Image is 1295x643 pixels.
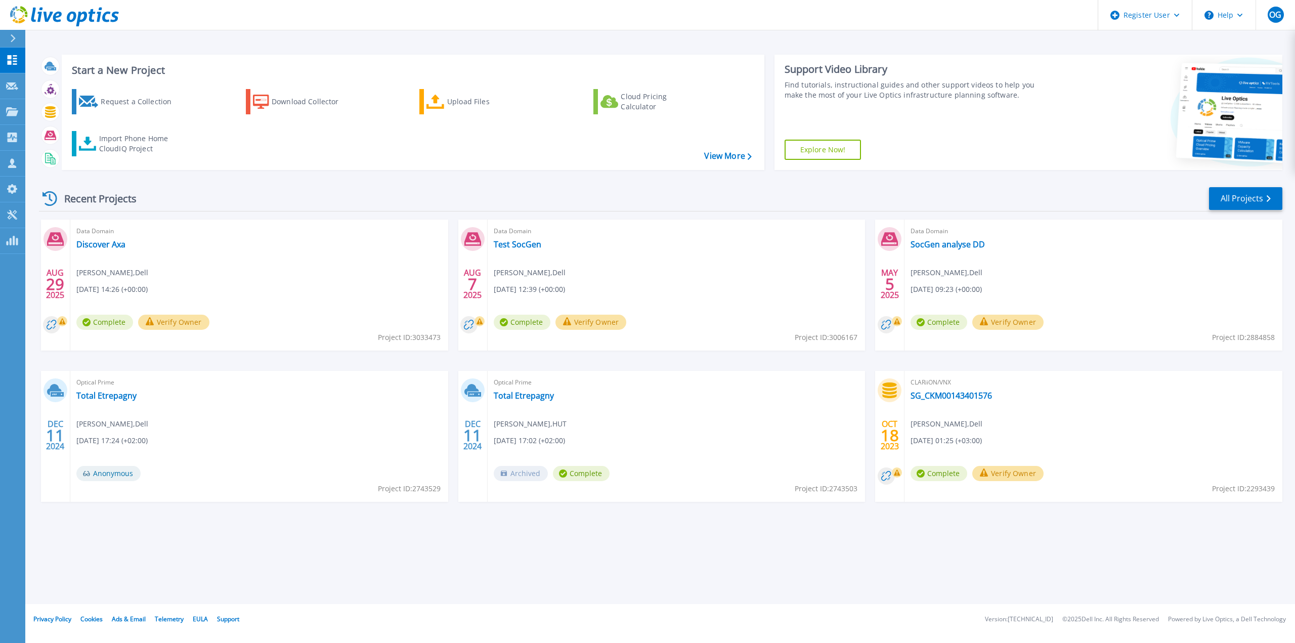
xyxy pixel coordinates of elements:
span: Complete [553,466,610,481]
span: OG [1269,11,1281,19]
button: Verify Owner [972,466,1044,481]
span: [DATE] 12:39 (+00:00) [494,284,565,295]
span: Project ID: 3006167 [795,332,857,343]
span: [PERSON_NAME] , Dell [911,267,982,278]
li: © 2025 Dell Inc. All Rights Reserved [1062,616,1159,623]
span: 11 [463,431,482,440]
a: Total Etrepagny [494,391,554,401]
a: Download Collector [246,89,359,114]
span: [PERSON_NAME] , HUT [494,418,567,430]
li: Version: [TECHNICAL_ID] [985,616,1053,623]
div: AUG 2025 [463,266,482,303]
span: Optical Prime [76,377,442,388]
div: DEC 2024 [46,417,65,454]
span: Complete [911,315,967,330]
span: [PERSON_NAME] , Dell [494,267,566,278]
div: Import Phone Home CloudIQ Project [99,134,178,154]
span: [PERSON_NAME] , Dell [911,418,982,430]
a: SG_CKM00143401576 [911,391,992,401]
span: Data Domain [76,226,442,237]
a: Discover Axa [76,239,125,249]
div: Support Video Library [785,63,1047,76]
button: Verify Owner [138,315,209,330]
span: 7 [468,280,477,288]
span: 11 [46,431,64,440]
a: EULA [193,615,208,623]
span: [DATE] 14:26 (+00:00) [76,284,148,295]
span: Project ID: 2884858 [1212,332,1275,343]
span: CLARiiON/VNX [911,377,1276,388]
span: [DATE] 17:24 (+02:00) [76,435,148,446]
a: Test SocGen [494,239,541,249]
a: Cookies [80,615,103,623]
a: Explore Now! [785,140,861,160]
span: Project ID: 2293439 [1212,483,1275,494]
div: OCT 2023 [880,417,899,454]
span: [DATE] 09:23 (+00:00) [911,284,982,295]
div: MAY 2025 [880,266,899,303]
a: Total Etrepagny [76,391,137,401]
span: 29 [46,280,64,288]
div: Download Collector [272,92,353,112]
span: Complete [76,315,133,330]
a: Privacy Policy [33,615,71,623]
span: Archived [494,466,548,481]
span: [DATE] 17:02 (+02:00) [494,435,565,446]
span: [DATE] 01:25 (+03:00) [911,435,982,446]
a: Telemetry [155,615,184,623]
span: 18 [881,431,899,440]
span: Optical Prime [494,377,859,388]
a: View More [704,151,751,161]
div: DEC 2024 [463,417,482,454]
div: AUG 2025 [46,266,65,303]
button: Verify Owner [555,315,627,330]
span: [PERSON_NAME] , Dell [76,267,148,278]
div: Request a Collection [101,92,182,112]
span: Data Domain [494,226,859,237]
a: All Projects [1209,187,1282,210]
span: Complete [494,315,550,330]
div: Cloud Pricing Calculator [621,92,702,112]
li: Powered by Live Optics, a Dell Technology [1168,616,1286,623]
span: Project ID: 3033473 [378,332,441,343]
span: Project ID: 2743503 [795,483,857,494]
h3: Start a New Project [72,65,751,76]
button: Verify Owner [972,315,1044,330]
a: Upload Files [419,89,532,114]
span: Complete [911,466,967,481]
span: Anonymous [76,466,141,481]
div: Find tutorials, instructional guides and other support videos to help you make the most of your L... [785,80,1047,100]
span: Project ID: 2743529 [378,483,441,494]
div: Upload Files [447,92,528,112]
a: Request a Collection [72,89,185,114]
a: Support [217,615,239,623]
span: 5 [885,280,894,288]
span: [PERSON_NAME] , Dell [76,418,148,430]
span: Data Domain [911,226,1276,237]
a: SocGen analyse DD [911,239,985,249]
div: Recent Projects [39,186,150,211]
a: Cloud Pricing Calculator [593,89,706,114]
a: Ads & Email [112,615,146,623]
